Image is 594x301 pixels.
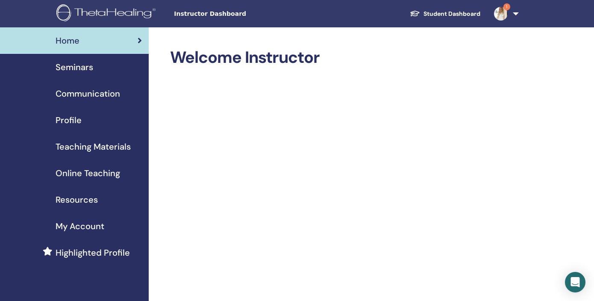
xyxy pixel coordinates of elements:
[403,6,487,22] a: Student Dashboard
[56,4,159,24] img: logo.png
[56,220,104,233] span: My Account
[565,272,585,292] div: Open Intercom Messenger
[56,114,82,127] span: Profile
[174,9,302,18] span: Instructor Dashboard
[503,3,510,10] span: 1
[410,10,420,17] img: graduation-cap-white.svg
[56,246,130,259] span: Highlighted Profile
[56,193,98,206] span: Resources
[56,34,79,47] span: Home
[56,167,120,180] span: Online Teaching
[170,48,518,68] h2: Welcome Instructor
[56,61,93,74] span: Seminars
[494,7,508,21] img: default.jpg
[56,140,131,153] span: Teaching Materials
[56,87,120,100] span: Communication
